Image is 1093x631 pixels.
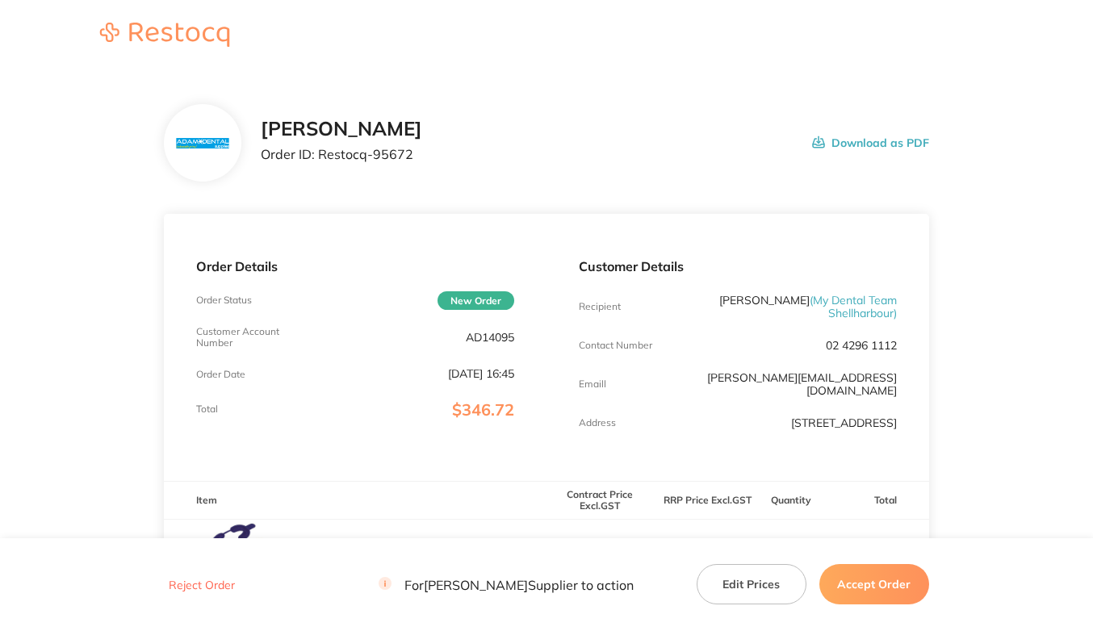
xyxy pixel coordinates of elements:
button: Reject Order [164,578,240,592]
p: Order ID: Restocq- 95672 [261,147,422,161]
p: For [PERSON_NAME] Supplier to action [379,577,634,592]
p: Contact Number [579,340,652,351]
p: Recipient [579,301,621,312]
a: [PERSON_NAME][EMAIL_ADDRESS][DOMAIN_NAME] [707,370,897,398]
th: Item [164,482,546,520]
span: ( My Dental Team Shellharbour ) [810,293,897,320]
p: Order Date [196,369,245,380]
a: Restocq logo [84,23,245,49]
th: Quantity [760,482,822,520]
p: AD14095 [466,331,514,344]
p: Order Status [196,295,252,306]
p: 02 4296 1112 [826,339,897,352]
span: New Order [438,291,514,310]
p: [DATE] 16:45 [448,367,514,380]
img: MWtjeWs4YQ [196,520,277,600]
p: Address [579,417,616,428]
p: Customer Details [579,259,897,274]
button: Edit Prices [697,564,806,604]
img: N3hiYW42Mg [176,138,228,148]
button: Accept Order [819,564,929,604]
p: [STREET_ADDRESS] [791,416,897,429]
p: Total [196,403,218,415]
p: Customer Account Number [196,326,302,349]
h2: [PERSON_NAME] [261,118,422,140]
p: Emaill [579,378,606,390]
p: [PERSON_NAME] [685,294,897,320]
th: Contract Price Excl. GST [546,482,654,520]
th: Total [822,482,929,520]
img: Restocq logo [84,23,245,47]
span: $346.72 [452,399,514,420]
button: Download as PDF [812,118,929,168]
p: Order Details [196,259,514,274]
th: RRP Price Excl. GST [654,482,761,520]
